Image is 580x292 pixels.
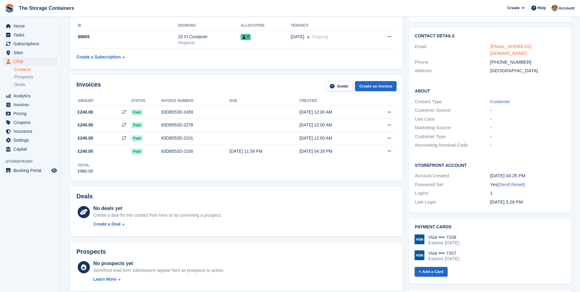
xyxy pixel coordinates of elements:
span: Paid [131,109,142,115]
th: Allocation [241,21,291,31]
h2: Payment cards [415,225,565,230]
div: Use Case [415,116,490,123]
a: menu [3,22,58,30]
a: Prospects [14,74,58,80]
a: Create an Invoice [355,81,397,91]
div: 83DB553D-2278 [161,122,229,128]
th: Booking [178,21,241,31]
div: Create a deal for this contact from here or by converting a prospect. [93,212,221,219]
div: Last Login [415,199,490,206]
div: Contact Type [415,98,490,105]
span: £240.00 [78,122,93,128]
span: Coupons [13,118,50,127]
img: stora-icon-8386f47178a22dfd0bd8f6a31ec36ba5ce8667c1dd55bd0f319d3a0aa187defe.svg [5,4,14,13]
div: 99855 [76,34,178,40]
a: menu [3,145,58,153]
div: Address [415,67,490,74]
div: Ringwood [178,40,241,46]
div: - [490,124,565,131]
div: [DATE] 04:25 PM [490,172,565,179]
th: Created [299,96,369,106]
a: menu [3,136,58,144]
a: menu [3,92,58,100]
img: Visa Logo [415,250,424,260]
span: ( ) [497,182,524,187]
div: £960.00 [78,168,93,174]
h2: Invoices [76,81,101,91]
a: Create a Subscription [76,51,125,63]
div: [DATE] 11:59 PM [230,148,300,155]
th: Invoice number [161,96,229,106]
div: Create a Subscription [76,54,121,60]
div: Expires [DATE] [428,256,459,261]
a: Customer [490,99,510,104]
th: Due [230,96,300,106]
div: No deals yet [93,205,221,212]
a: [EMAIL_ADDRESS][DOMAIN_NAME] [490,44,531,56]
span: Sites [13,48,50,57]
div: - [490,142,565,149]
div: 20 Ft Container [178,34,241,40]
th: Status [131,96,161,106]
a: menu [3,57,58,66]
div: Storefront lead form submissions appear here as prospects to action. [93,267,224,274]
div: Accounting Nominal Code [415,142,490,149]
div: - [490,133,565,140]
div: Yes [490,181,565,188]
div: Create a Deal [93,221,120,227]
span: [DATE] [291,34,304,40]
span: £240.00 [78,135,93,141]
span: Tasks [13,31,50,39]
a: menu [3,100,58,109]
img: Visa Logo [415,234,424,244]
th: Tenancy [291,21,370,31]
span: Analytics [13,92,50,100]
a: Send Reset [499,182,523,187]
span: Paid [131,135,142,141]
a: menu [3,39,58,48]
span: Invoices [13,100,50,109]
a: menu [3,48,58,57]
div: 1 [490,190,565,197]
h2: About [415,88,565,94]
span: Settings [13,136,50,144]
span: Pricing [13,109,50,118]
div: Email [415,43,490,57]
div: Phone [415,59,490,66]
div: 83DB553D-2100 [161,148,229,155]
a: Create a Deal [93,221,221,227]
div: Expires [DATE] [428,240,459,245]
div: [DATE] 12:00 AM [299,109,369,115]
time: 2025-08-04 16:26:54 UTC [490,199,523,204]
div: [DATE] 04:28 PM [299,148,369,155]
div: Account Created [415,172,490,179]
span: Storefront [6,159,61,165]
a: Learn More [93,276,224,283]
div: [DATE] 12:00 AM [299,122,369,128]
th: ID [76,21,178,31]
div: - [490,116,565,123]
a: menu [3,118,58,127]
h2: Contact Details [415,34,565,39]
span: Paid [131,148,142,155]
h2: Storefront Account [415,162,565,168]
th: Amount [76,96,131,106]
h2: Deals [76,193,93,200]
div: [DATE] 12:00 AM [299,135,369,141]
a: Guide [326,81,353,91]
div: No prospects yet [93,260,224,267]
div: [GEOGRAPHIC_DATA] [490,67,565,74]
div: Marketing Source [415,124,490,131]
div: [PHONE_NUMBER] [490,59,565,66]
div: Visa •••• 7207 [428,250,459,256]
span: Help [538,5,546,11]
span: Ongoing [312,34,328,39]
a: menu [3,31,58,39]
div: - [490,107,565,114]
span: Home [13,22,50,30]
div: Total [78,163,93,168]
span: £240.00 [78,109,93,115]
span: Booking Portal [13,166,50,175]
span: Paid [131,122,142,128]
span: Create [507,5,519,11]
